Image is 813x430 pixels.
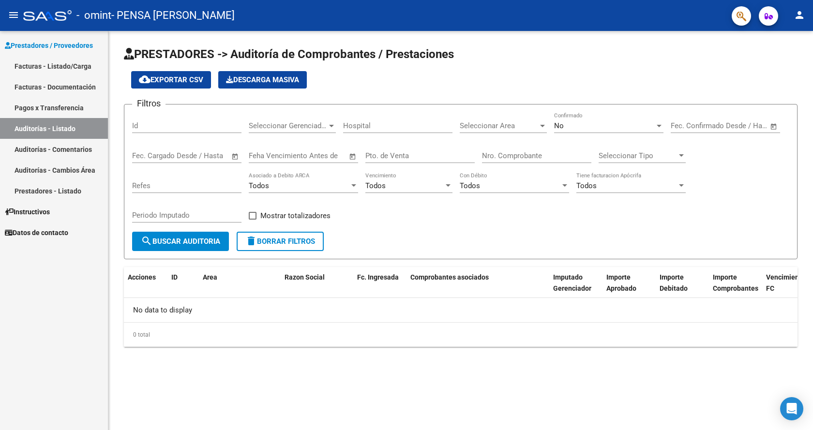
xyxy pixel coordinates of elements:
[172,151,219,160] input: End date
[139,75,203,84] span: Exportar CSV
[406,267,549,310] datatable-header-cell: Comprobantes asociados
[576,181,597,190] span: Todos
[124,323,798,347] div: 0 total
[5,227,68,238] span: Datos de contacto
[365,181,386,190] span: Todos
[141,237,220,246] span: Buscar Auditoria
[709,267,762,310] datatable-header-cell: Importe Comprobantes
[128,273,156,281] span: Acciones
[347,151,359,162] button: Open calendar
[553,273,591,292] span: Imputado Gerenciador
[460,181,480,190] span: Todos
[353,267,406,310] datatable-header-cell: Fc. Ingresada
[711,121,758,130] input: End date
[132,232,229,251] button: Buscar Auditoria
[245,237,315,246] span: Borrar Filtros
[249,181,269,190] span: Todos
[602,267,656,310] datatable-header-cell: Importe Aprobado
[124,47,454,61] span: PRESTADORES -> Auditoría de Comprobantes / Prestaciones
[167,267,199,310] datatable-header-cell: ID
[794,9,805,21] mat-icon: person
[460,121,538,130] span: Seleccionar Area
[124,298,798,322] div: No data to display
[357,273,399,281] span: Fc. Ingresada
[218,71,307,89] button: Descarga Masiva
[5,207,50,217] span: Instructivos
[218,71,307,89] app-download-masive: Descarga masiva de comprobantes (adjuntos)
[780,397,803,420] div: Open Intercom Messenger
[285,273,325,281] span: Razon Social
[281,267,353,310] datatable-header-cell: Razon Social
[599,151,677,160] span: Seleccionar Tipo
[171,273,178,281] span: ID
[768,121,780,132] button: Open calendar
[766,273,805,292] span: Vencimiento FC
[245,235,257,247] mat-icon: delete
[139,74,151,85] mat-icon: cloud_download
[203,273,217,281] span: Area
[656,267,709,310] datatable-header-cell: Importe Debitado
[230,151,241,162] button: Open calendar
[111,5,235,26] span: - PENSA [PERSON_NAME]
[237,232,324,251] button: Borrar Filtros
[141,235,152,247] mat-icon: search
[226,75,299,84] span: Descarga Masiva
[606,273,636,292] span: Importe Aprobado
[76,5,111,26] span: - omint
[131,71,211,89] button: Exportar CSV
[132,151,164,160] input: Start date
[671,121,702,130] input: Start date
[660,273,688,292] span: Importe Debitado
[713,273,758,292] span: Importe Comprobantes
[260,210,331,222] span: Mostrar totalizadores
[8,9,19,21] mat-icon: menu
[549,267,602,310] datatable-header-cell: Imputado Gerenciador
[249,121,327,130] span: Seleccionar Gerenciador
[199,267,267,310] datatable-header-cell: Area
[124,267,167,310] datatable-header-cell: Acciones
[554,121,564,130] span: No
[410,273,489,281] span: Comprobantes asociados
[5,40,93,51] span: Prestadores / Proveedores
[132,97,166,110] h3: Filtros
